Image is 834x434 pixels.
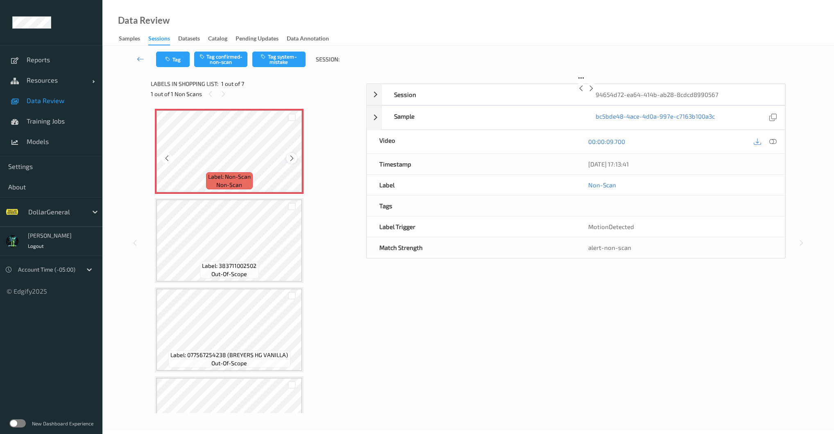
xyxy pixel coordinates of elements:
div: Sessions [148,34,170,45]
div: Datasets [178,34,200,45]
span: out-of-scope [211,359,247,367]
div: Catalog [208,34,227,45]
div: Samples [119,34,140,45]
button: Tag confirmed-non-scan [194,52,247,67]
button: Tag system-mistake [252,52,306,67]
span: Label: 383711002502 [202,262,256,270]
div: 1 out of 1 Non Scans [151,89,360,99]
div: Pending Updates [236,34,279,45]
div: Timestamp [367,154,576,174]
div: Tags [367,196,576,216]
div: Sample [382,106,583,129]
div: Label Trigger [367,216,576,237]
span: Label: Non-Scan [208,173,251,181]
div: [DATE] 17:13:41 [588,160,773,168]
span: Label: 077567254238 (BREYERS HG VANILLA) [170,351,288,359]
div: Label [367,175,576,195]
a: Samples [119,33,148,45]
span: out-of-scope [211,270,247,278]
div: Samplebc5bde48-4ace-4d0a-997e-c7163b100a3c [367,106,785,130]
div: MotionDetected [576,216,785,237]
span: non-scan [216,181,242,189]
a: Sessions [148,33,178,45]
a: bc5bde48-4ace-4d0a-997e-c7163b100a3c [596,112,715,123]
div: Data Review [118,16,170,25]
a: Non-Scan [588,181,616,189]
div: Data Annotation [287,34,329,45]
div: Match Strength [367,237,576,258]
div: Video [367,130,576,153]
a: 00:00:09.700 [588,137,625,146]
span: 1 out of 7 [221,80,244,88]
span: Session: [316,55,340,63]
div: alert-non-scan [588,243,773,252]
a: Datasets [178,33,208,45]
button: Tag [156,52,190,67]
div: 94654d72-ea64-414b-ab28-8cdcd8990567 [583,84,785,105]
div: Session94654d72-ea64-414b-ab28-8cdcd8990567 [367,84,785,105]
a: Pending Updates [236,33,287,45]
a: Data Annotation [287,33,337,45]
span: Labels in shopping list: [151,80,218,88]
div: Session [382,84,583,105]
a: Catalog [208,33,236,45]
